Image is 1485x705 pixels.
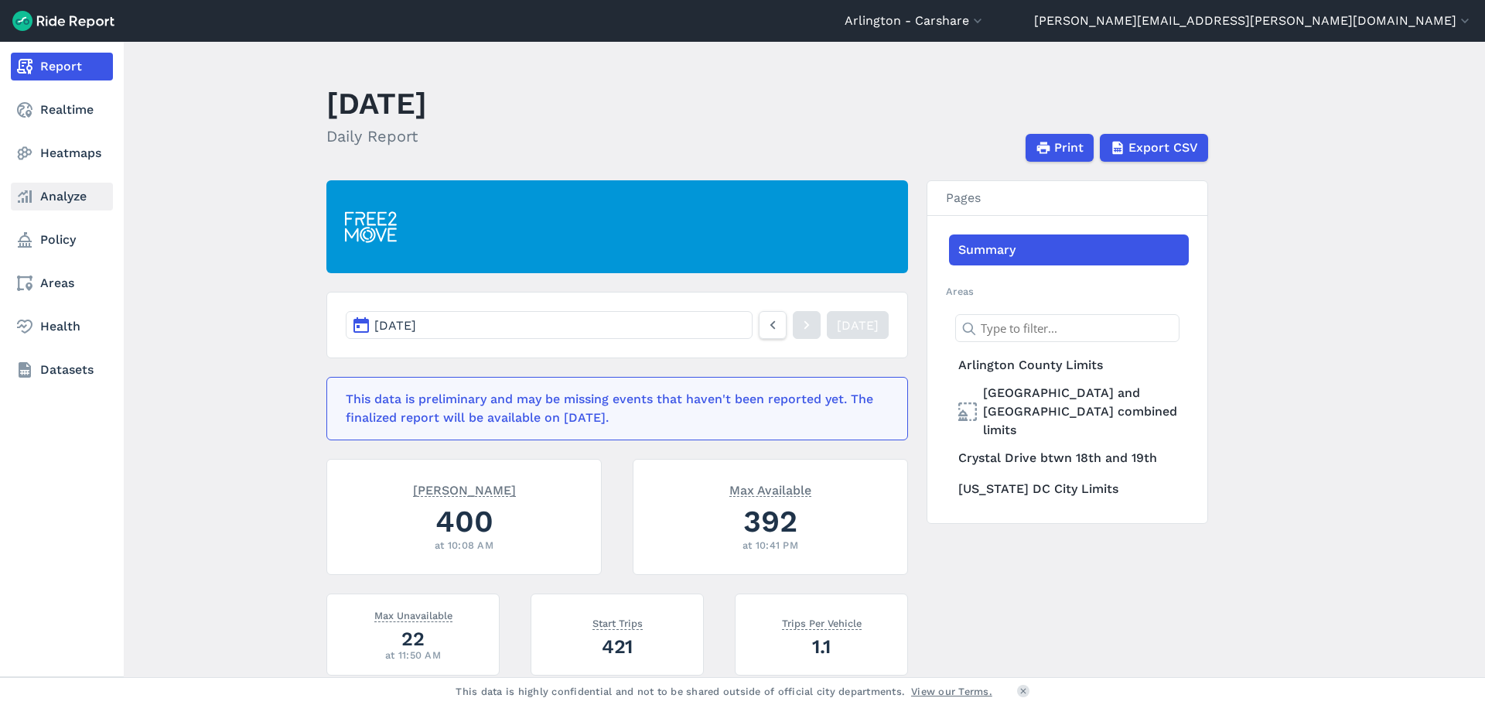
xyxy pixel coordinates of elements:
[949,474,1189,505] a: [US_STATE] DC City Limits
[11,313,113,341] a: Health
[1054,139,1084,157] span: Print
[11,53,113,80] a: Report
[949,234,1189,265] a: Summary
[374,318,416,333] span: [DATE]
[346,648,480,662] div: at 11:50 AM
[11,96,113,124] a: Realtime
[927,181,1207,216] h3: Pages
[592,614,643,630] span: Start Trips
[955,314,1179,342] input: Type to filter...
[346,311,753,339] button: [DATE]
[946,284,1189,299] h2: Areas
[346,538,582,553] div: at 10:08 AM
[652,538,889,553] div: at 10:41 PM
[652,500,889,542] div: 392
[11,183,113,210] a: Analyze
[845,12,985,30] button: Arlington - Carshare
[413,481,516,497] span: [PERSON_NAME]
[949,443,1189,474] a: Crystal Drive btwn 18th and 19th
[1128,139,1198,157] span: Export CSV
[346,390,879,427] div: This data is preliminary and may be missing events that haven't been reported yet. The finalized ...
[326,125,427,148] h2: Daily Report
[346,500,582,542] div: 400
[11,269,113,297] a: Areas
[754,633,889,660] div: 1.1
[345,206,430,248] img: Free2Move
[11,356,113,384] a: Datasets
[326,82,427,125] h1: [DATE]
[827,311,889,339] a: [DATE]
[1026,134,1094,162] button: Print
[949,381,1189,443] a: [GEOGRAPHIC_DATA] and [GEOGRAPHIC_DATA] combined limits
[949,350,1189,381] a: Arlington County Limits
[11,226,113,254] a: Policy
[911,684,992,699] a: View our Terms.
[550,633,684,660] div: 421
[12,11,114,31] img: Ride Report
[782,614,862,630] span: Trips Per Vehicle
[11,139,113,167] a: Heatmaps
[729,481,811,497] span: Max Available
[1034,12,1473,30] button: [PERSON_NAME][EMAIL_ADDRESS][PERSON_NAME][DOMAIN_NAME]
[374,607,452,622] span: Max Unavailable
[346,625,480,652] div: 22
[1100,134,1208,162] button: Export CSV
